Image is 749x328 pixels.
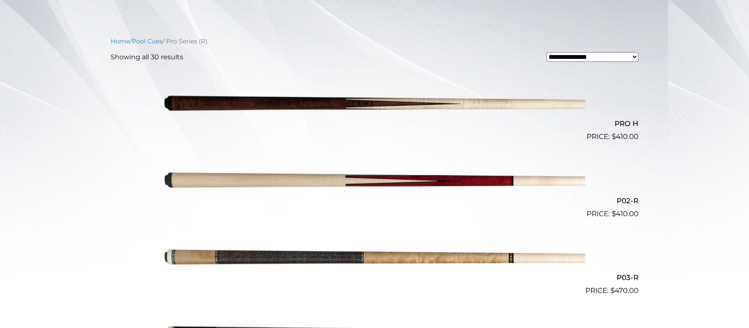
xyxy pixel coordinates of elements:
a: Home [111,38,130,45]
img: P02-R [164,146,585,216]
nav: Breadcrumb [111,37,638,46]
img: P03-R [164,223,585,293]
a: Pool Cues [132,38,162,45]
h2: PRO H [111,116,638,131]
select: Shop order [547,52,638,62]
span: $ [612,209,616,218]
img: PRO H [164,69,585,139]
bdi: 410.00 [612,209,638,218]
a: PRO H $410.00 [111,69,638,142]
a: P02-R $410.00 [111,146,638,219]
span: $ [612,132,616,141]
span: $ [610,286,615,295]
p: Showing all 30 results [111,52,183,62]
h2: P03-R [111,270,638,285]
bdi: 470.00 [610,286,638,295]
a: P03-R $470.00 [111,223,638,296]
bdi: 410.00 [612,132,638,141]
h2: P02-R [111,193,638,208]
